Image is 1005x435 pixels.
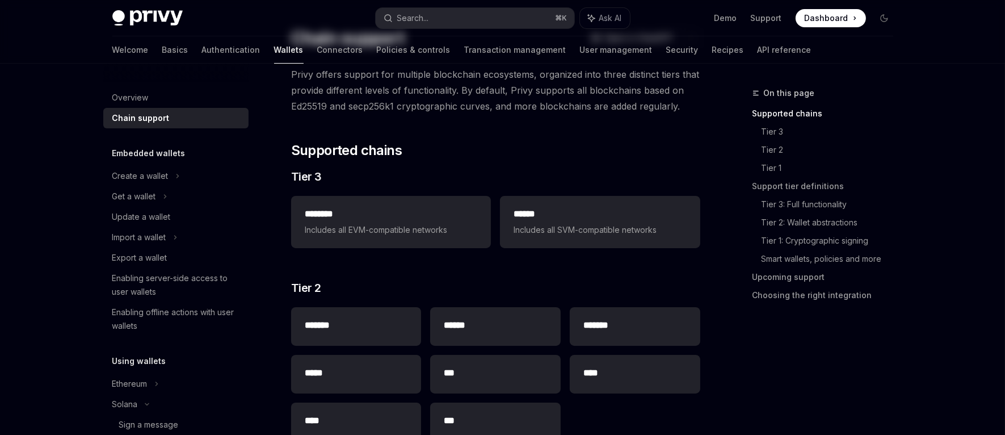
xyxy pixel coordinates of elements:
[762,250,902,268] a: Smart wallets, policies and more
[762,195,902,214] a: Tier 3: Full functionality
[112,190,156,203] div: Get a wallet
[752,268,902,286] a: Upcoming support
[714,12,737,24] a: Demo
[112,10,183,26] img: dark logo
[162,36,188,64] a: Basics
[103,415,249,435] a: Sign a message
[377,36,451,64] a: Policies & controls
[514,223,686,237] span: Includes all SVM-compatible networks
[112,398,138,411] div: Solana
[317,36,363,64] a: Connectors
[751,12,782,24] a: Support
[712,36,744,64] a: Recipes
[762,232,902,250] a: Tier 1: Cryptographic signing
[599,12,622,24] span: Ask AI
[875,9,893,27] button: Toggle dark mode
[112,231,166,244] div: Import a wallet
[291,280,321,296] span: Tier 2
[112,111,170,125] div: Chain support
[752,286,902,304] a: Choosing the right integration
[112,251,167,265] div: Export a wallet
[112,36,149,64] a: Welcome
[103,302,249,336] a: Enabling offline actions with user wallets
[752,177,902,195] a: Support tier definitions
[112,271,242,299] div: Enabling server-side access to user wallets
[666,36,699,64] a: Security
[500,196,700,248] a: **** *Includes all SVM-compatible networks
[291,66,700,114] span: Privy offers support for multiple blockchain ecosystems, organized into three distinct tiers that...
[397,11,429,25] div: Search...
[762,214,902,232] a: Tier 2: Wallet abstractions
[112,354,166,368] h5: Using wallets
[103,87,249,108] a: Overview
[112,147,186,160] h5: Embedded wallets
[305,223,477,237] span: Includes all EVM-compatible networks
[112,91,149,104] div: Overview
[752,104,902,123] a: Supported chains
[764,86,815,100] span: On this page
[112,377,148,391] div: Ethereum
[112,306,242,333] div: Enabling offline actions with user wallets
[796,9,866,27] a: Dashboard
[291,169,322,185] span: Tier 3
[291,141,402,160] span: Supported chains
[112,210,171,224] div: Update a wallet
[762,123,902,141] a: Tier 3
[464,36,566,64] a: Transaction management
[119,418,179,432] div: Sign a message
[580,8,630,28] button: Ask AI
[556,14,567,23] span: ⌘ K
[805,12,848,24] span: Dashboard
[103,207,249,227] a: Update a wallet
[580,36,653,64] a: User management
[376,8,574,28] button: Search...⌘K
[103,268,249,302] a: Enabling server-side access to user wallets
[291,196,491,248] a: **** ***Includes all EVM-compatible networks
[762,159,902,177] a: Tier 1
[758,36,811,64] a: API reference
[202,36,260,64] a: Authentication
[112,169,169,183] div: Create a wallet
[274,36,304,64] a: Wallets
[103,248,249,268] a: Export a wallet
[103,108,249,128] a: Chain support
[762,141,902,159] a: Tier 2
